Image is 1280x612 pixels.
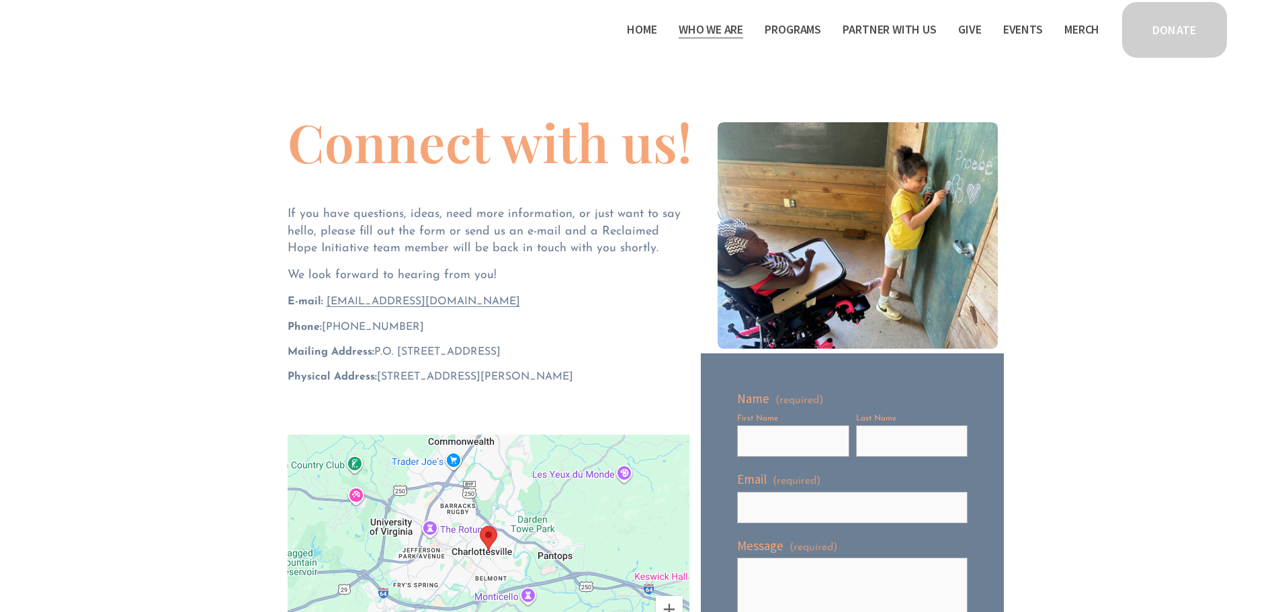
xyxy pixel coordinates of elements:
[627,19,656,40] a: Home
[327,296,520,307] a: [EMAIL_ADDRESS][DOMAIN_NAME]
[1064,19,1099,40] a: Merch
[288,347,374,357] strong: Mailing Address:
[773,474,820,488] span: (required)
[775,395,823,406] span: (required)
[958,19,981,40] a: Give
[843,20,936,40] span: Partner With Us
[737,537,783,555] span: Message
[288,347,501,357] span: P.O. [STREET_ADDRESS]
[856,413,968,426] div: Last Name
[765,19,821,40] a: folder dropdown
[288,322,424,333] span: ‪[PHONE_NUMBER]‬
[288,296,323,307] strong: E-mail:
[288,322,322,333] strong: Phone:
[288,269,497,281] span: We look forward to hearing from you!
[679,20,743,40] span: Who We Are
[1003,19,1043,40] a: Events
[765,20,821,40] span: Programs
[843,19,936,40] a: folder dropdown
[288,371,377,382] strong: Physical Address:
[737,413,849,426] div: First Name
[288,116,692,168] h1: Connect with us!
[790,540,837,555] span: (required)
[737,470,767,488] span: Email
[288,208,685,254] span: If you have questions, ideas, need more information, or just want to say hello, please fill out t...
[288,371,573,382] span: [STREET_ADDRESS][PERSON_NAME]
[679,19,743,40] a: folder dropdown
[480,526,497,551] div: RHI Headquarters 911 East Jefferson Street Charlottesville, VA, 22902, United States
[737,390,769,408] span: Name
